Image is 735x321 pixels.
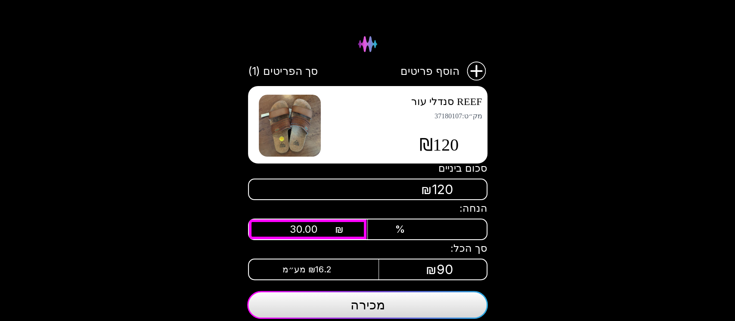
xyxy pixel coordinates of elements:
[400,60,487,82] button: הוסף פריטיםהוסף פריטים
[290,223,333,235] span: 30.00
[335,223,344,235] span: ₪
[282,264,332,275] span: ₪16.2 מע״מ
[259,95,321,157] img: REEF סנדלי עור
[450,242,487,254] span: סך הכל:
[248,64,318,79] span: סך הפריטים (1)
[466,60,487,82] img: הוסף פריטים
[426,262,453,277] span: ₪90
[400,64,459,79] span: הוסף פריטים
[419,135,459,155] span: ₪120
[411,96,482,107] span: REEF סנדלי עור
[247,291,488,319] button: מכירה
[395,223,405,235] span: %
[332,112,482,120] span: מק״ט : 37180107
[421,182,453,197] span: ₪120
[350,297,385,312] span: מכירה
[438,162,487,174] span: סכום ביניים
[459,202,487,214] span: הנחה:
